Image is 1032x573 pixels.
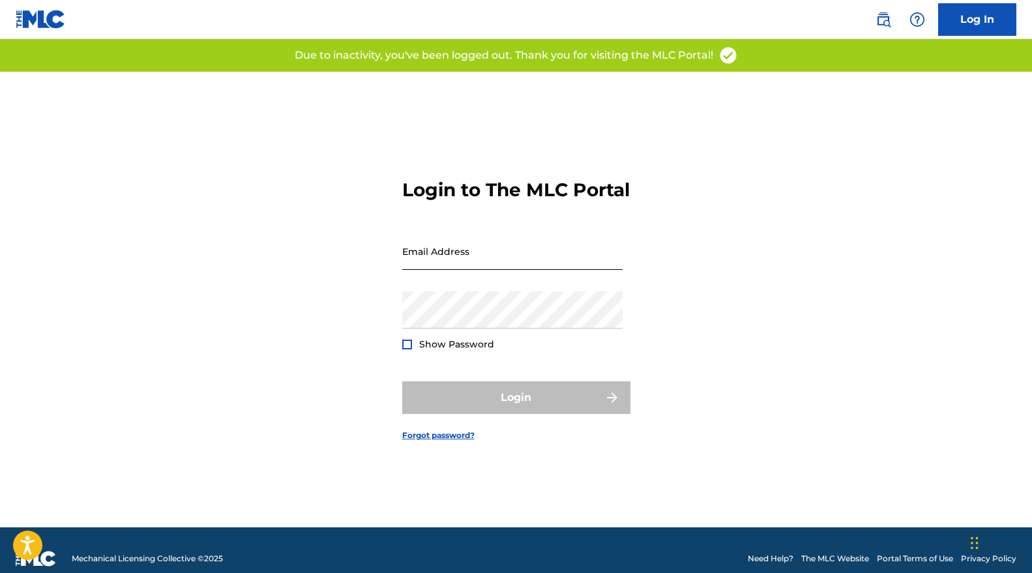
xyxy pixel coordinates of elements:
a: Privacy Policy [961,553,1016,565]
img: help [909,12,925,27]
p: Due to inactivity, you've been logged out. Thank you for visiting the MLC Portal! [295,48,713,63]
img: MLC Logo [16,10,66,29]
h3: Login to The MLC Portal [402,179,630,201]
img: logo [16,551,56,566]
img: access [718,46,738,65]
span: Mechanical Licensing Collective © 2025 [72,553,223,565]
iframe: Chat Widget [967,510,1032,573]
div: Drag [971,523,979,563]
span: Show Password [419,338,494,350]
a: Portal Terms of Use [877,553,953,565]
div: Help [904,7,930,33]
a: Public Search [870,7,896,33]
img: search [876,12,891,27]
a: Forgot password? [402,430,475,441]
a: Log In [938,3,1016,36]
a: The MLC Website [801,553,869,565]
a: Need Help? [748,553,793,565]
